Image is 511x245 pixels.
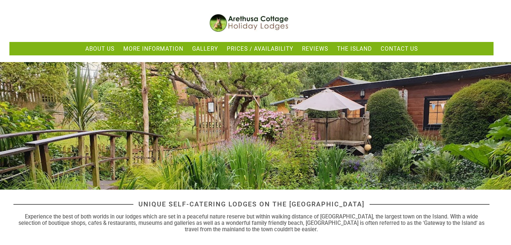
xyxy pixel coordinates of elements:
[85,45,115,52] a: About Us
[123,45,183,52] a: More Information
[192,45,218,52] a: Gallery
[381,45,418,52] a: Contact Us
[13,213,489,233] h3: Experience the best of both worlds in our lodges which are set in a peaceful nature reserve but w...
[133,200,370,208] span: Unique Self-Catering Lodges On The [GEOGRAPHIC_DATA]
[337,45,372,52] a: The Island
[227,45,293,52] a: Prices / Availability
[302,45,328,52] a: Reviews
[210,14,294,33] img: Arethusa Cottage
